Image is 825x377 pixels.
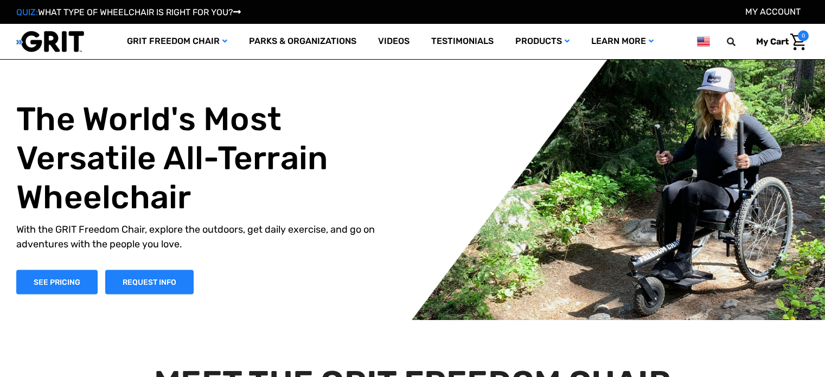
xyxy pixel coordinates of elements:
p: With the GRIT Freedom Chair, explore the outdoors, get daily exercise, and go on adventures with ... [16,222,399,251]
a: Account [745,7,801,17]
img: us.png [697,35,710,48]
a: Videos [367,24,420,59]
img: Cart [790,34,806,50]
span: 0 [798,30,809,41]
a: Parks & Organizations [238,24,367,59]
a: GRIT Freedom Chair [116,24,238,59]
h1: The World's Most Versatile All-Terrain Wheelchair [16,99,399,216]
a: QUIZ:WHAT TYPE OF WHEELCHAIR IS RIGHT FOR YOU? [16,7,241,17]
a: Testimonials [420,24,504,59]
input: Search [732,30,748,53]
a: Learn More [580,24,664,59]
img: GRIT All-Terrain Wheelchair and Mobility Equipment [16,30,84,53]
a: Slide number 1, Request Information [105,270,194,294]
span: My Cart [756,36,789,47]
a: Products [504,24,580,59]
a: Shop Now [16,270,98,294]
span: QUIZ: [16,7,38,17]
a: Cart with 0 items [748,30,809,53]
